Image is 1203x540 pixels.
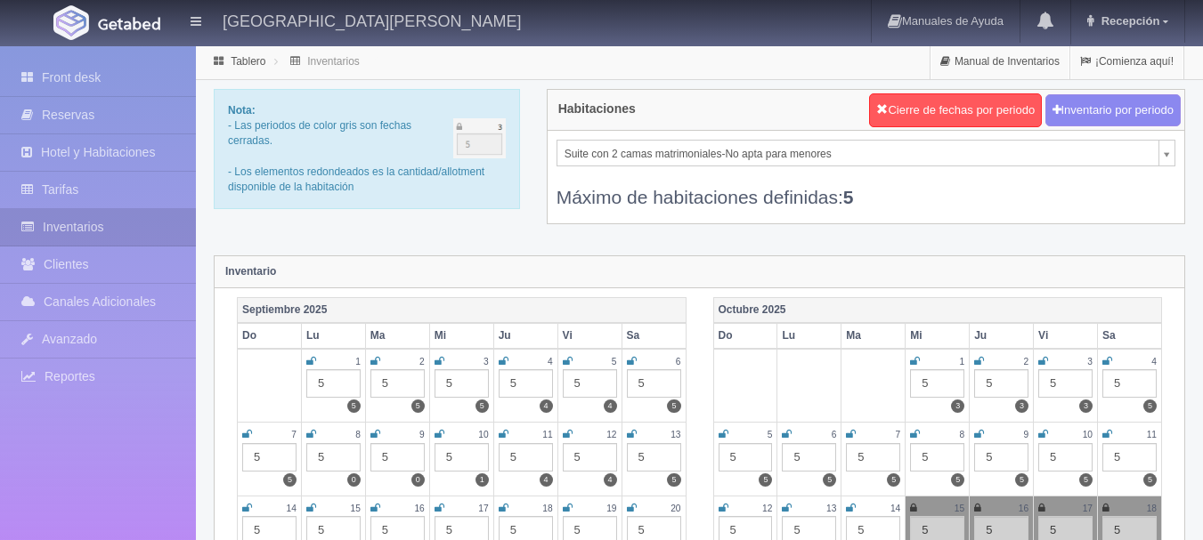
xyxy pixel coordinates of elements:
th: Mi [906,323,970,349]
small: 3 [484,357,489,367]
th: Vi [1034,323,1098,349]
th: Mi [429,323,493,349]
small: 1 [960,357,965,367]
label: 3 [1079,399,1093,413]
label: 5 [411,399,425,413]
th: Ma [365,323,429,349]
div: 5 [435,443,489,471]
small: 6 [676,357,681,367]
div: 5 [563,369,617,398]
label: 3 [951,399,964,413]
small: 15 [351,504,361,513]
small: 8 [960,430,965,439]
h4: [GEOGRAPHIC_DATA][PERSON_NAME] [223,9,521,31]
small: 1 [355,357,361,367]
label: 0 [347,473,361,487]
div: 5 [499,443,553,471]
div: 5 [974,443,1028,471]
th: Ju [493,323,557,349]
img: Getabed [98,17,160,30]
th: Ju [970,323,1034,349]
label: 5 [1015,473,1028,487]
th: Do [238,323,302,349]
a: Inventarios [307,55,360,68]
small: 17 [1083,504,1093,513]
th: Sa [1098,323,1162,349]
a: Tablero [231,55,265,68]
th: Do [713,323,777,349]
a: ¡Comienza aquí! [1070,44,1183,79]
label: 5 [283,473,297,487]
small: 18 [1147,504,1157,513]
label: 5 [347,399,361,413]
small: 13 [826,504,836,513]
h4: Habitaciones [558,102,636,116]
div: 5 [910,369,964,398]
div: 5 [242,443,297,471]
div: 5 [306,443,361,471]
small: 13 [671,430,680,439]
small: 2 [419,357,425,367]
small: 5 [612,357,617,367]
small: 16 [414,504,424,513]
th: Sa [622,323,686,349]
div: 5 [306,369,361,398]
small: 11 [542,430,552,439]
div: 5 [782,443,836,471]
small: 9 [1023,430,1028,439]
div: 5 [974,369,1028,398]
div: 5 [846,443,900,471]
small: 4 [548,357,553,367]
small: 18 [542,504,552,513]
label: 4 [540,399,553,413]
div: Máximo de habitaciones definidas: [557,166,1175,210]
small: 10 [1083,430,1093,439]
small: 2 [1023,357,1028,367]
small: 4 [1151,357,1157,367]
small: 7 [896,430,901,439]
div: 5 [719,443,773,471]
label: 5 [951,473,964,487]
div: 5 [1102,443,1157,471]
img: Getabed [53,5,89,40]
div: 5 [1038,443,1093,471]
label: 5 [1079,473,1093,487]
label: 5 [667,399,680,413]
label: 5 [1143,473,1157,487]
label: 1 [476,473,489,487]
small: 5 [768,430,773,439]
strong: Inventario [225,265,276,278]
small: 10 [478,430,488,439]
small: 16 [1019,504,1028,513]
button: Inventario por periodo [1045,94,1181,127]
div: 5 [627,369,681,398]
label: 5 [759,473,772,487]
label: 5 [667,473,680,487]
th: Lu [777,323,841,349]
small: 11 [1147,430,1157,439]
small: 6 [832,430,837,439]
small: 7 [291,430,297,439]
small: 12 [606,430,616,439]
b: 5 [843,187,854,207]
img: cutoff.png [453,118,506,158]
span: Suite con 2 camas matrimoniales-No apta para menores [565,141,1151,167]
small: 15 [955,504,964,513]
th: Lu [301,323,365,349]
label: 0 [411,473,425,487]
b: Nota: [228,104,256,117]
small: 19 [606,504,616,513]
label: 5 [823,473,836,487]
span: Recepción [1097,14,1160,28]
div: 5 [499,369,553,398]
div: 5 [563,443,617,471]
small: 17 [478,504,488,513]
div: 5 [370,369,425,398]
small: 9 [419,430,425,439]
div: 5 [435,369,489,398]
small: 12 [762,504,772,513]
a: Suite con 2 camas matrimoniales-No apta para menores [557,140,1175,166]
label: 5 [887,473,900,487]
div: 5 [1038,369,1093,398]
label: 4 [604,399,617,413]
